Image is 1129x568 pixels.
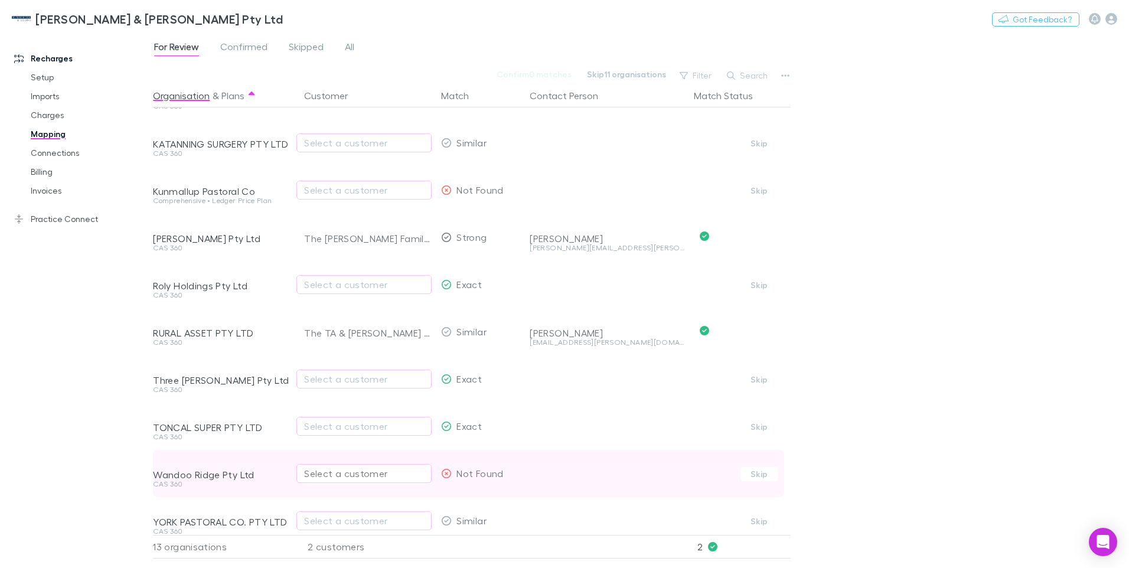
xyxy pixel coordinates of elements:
div: Select a customer [304,419,424,433]
span: For Review [154,41,199,56]
a: Setup [19,68,159,87]
a: [PERSON_NAME] & [PERSON_NAME] Pty Ltd [5,5,290,33]
button: Select a customer [296,181,432,200]
a: Mapping [19,125,159,143]
a: Recharges [2,49,159,68]
div: RURAL ASSET PTY LTD [153,327,290,339]
span: Exact [456,279,482,290]
button: Select a customer [296,370,432,389]
div: Select a customer [304,183,424,197]
button: Select a customer [296,511,432,530]
button: Got Feedback? [992,12,1079,27]
div: Select a customer [304,278,424,292]
div: CAS 360 [153,292,290,299]
div: CAS 360 [153,433,290,440]
div: CAS 360 [153,150,290,157]
div: Comprehensive • Ledger Price Plan [153,197,290,204]
button: Customer [304,84,362,107]
button: Confirm0 matches [489,67,579,81]
button: Select a customer [296,417,432,436]
span: Similar [456,515,487,526]
div: YORK PASTORAL CO. PTY LTD [153,516,290,528]
svg: Confirmed [700,231,709,241]
button: Skip [740,184,778,198]
button: Skip [740,278,778,292]
div: Select a customer [304,466,424,481]
a: Billing [19,162,159,181]
div: CAS 360 [153,339,290,346]
div: Kunmallup Pastoral Co [153,185,290,197]
div: Select a customer [304,372,424,386]
div: Select a customer [304,136,424,150]
span: Similar [456,137,487,148]
button: Skip [740,514,778,528]
span: Skipped [289,41,324,56]
div: The [PERSON_NAME] Family Superannuation Fund [304,215,432,262]
div: Roly Holdings Pty Ltd [153,280,290,292]
button: Select a customer [296,275,432,294]
span: Not Found [456,468,503,479]
span: Exact [456,373,482,384]
span: Confirmed [220,41,267,56]
div: 2 customers [295,535,436,559]
div: Three [PERSON_NAME] Pty Ltd [153,374,290,386]
p: 2 [697,536,791,558]
span: Strong [456,231,487,243]
button: Contact Person [530,84,612,107]
button: Skip [740,373,778,387]
div: [PERSON_NAME][EMAIL_ADDRESS][PERSON_NAME][DOMAIN_NAME] [530,244,684,252]
span: Exact [456,420,482,432]
span: Not Found [456,184,503,195]
button: Skip11 organisations [579,67,674,81]
div: CAS 360 [153,481,290,488]
button: Match [441,84,483,107]
span: All [345,41,354,56]
img: McWhirter & Leong Pty Ltd's Logo [12,12,31,26]
div: [PERSON_NAME] [530,327,684,339]
button: Skip [740,420,778,434]
button: Select a customer [296,464,432,483]
div: Select a customer [304,514,424,528]
div: CAS 360 [153,244,290,252]
div: Open Intercom Messenger [1089,528,1117,556]
div: [PERSON_NAME] [530,233,684,244]
div: CAS 360 [153,386,290,393]
div: 13 organisations [153,535,295,559]
div: TONCAL SUPER PTY LTD [153,422,290,433]
button: Organisation [153,84,210,107]
a: Invoices [19,181,159,200]
a: Charges [19,106,159,125]
a: Connections [19,143,159,162]
span: Similar [456,326,487,337]
div: & [153,84,290,107]
svg: Confirmed [700,326,709,335]
button: Match Status [694,84,767,107]
div: The TA & [PERSON_NAME] Family Trust [304,309,432,357]
button: Select a customer [296,133,432,152]
h3: [PERSON_NAME] & [PERSON_NAME] Pty Ltd [35,12,283,26]
div: [PERSON_NAME] Pty Ltd [153,233,290,244]
button: Skip [740,136,778,151]
div: KATANNING SURGERY PTY LTD [153,138,290,150]
div: [EMAIL_ADDRESS][PERSON_NAME][DOMAIN_NAME] [530,339,684,346]
div: CAS 360 [153,528,290,535]
a: Practice Connect [2,210,159,228]
div: Wandoo Ridge Pty Ltd [153,469,290,481]
button: Skip [740,467,778,481]
button: Plans [221,84,244,107]
a: Imports [19,87,159,106]
button: Filter [674,68,719,83]
button: Search [721,68,775,83]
